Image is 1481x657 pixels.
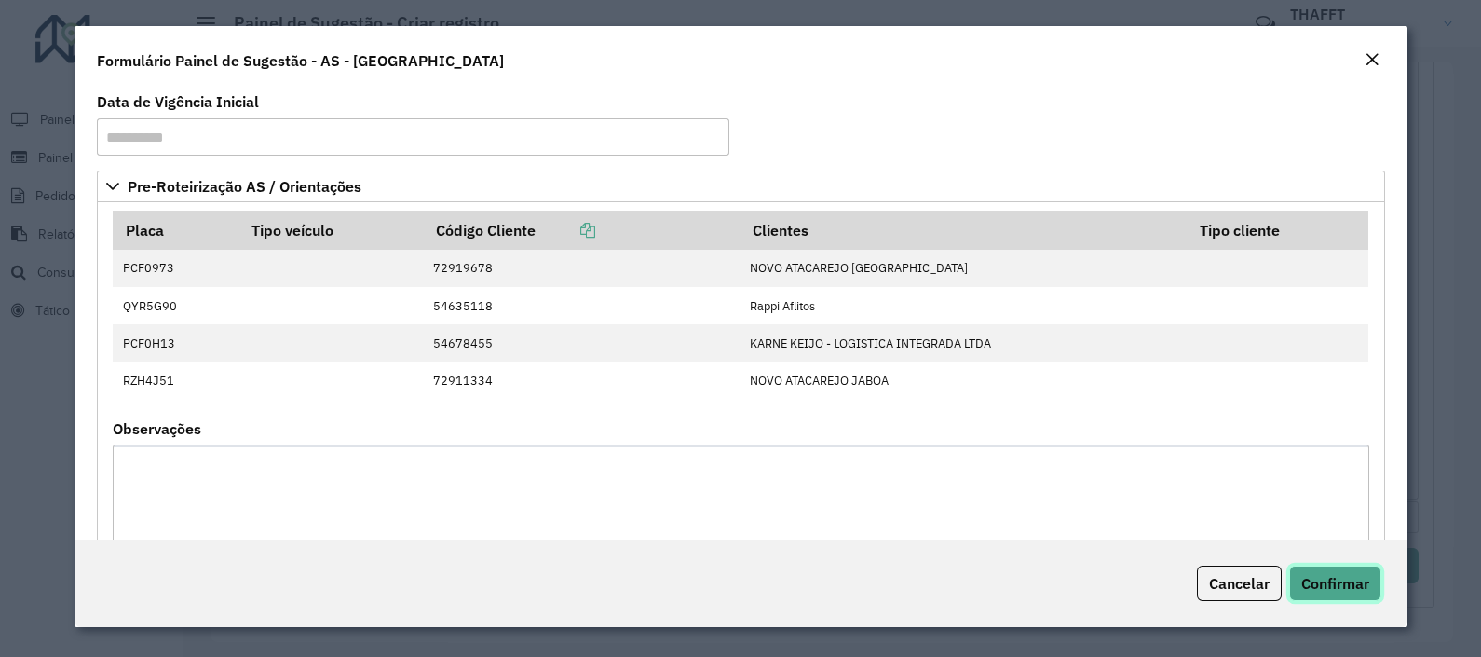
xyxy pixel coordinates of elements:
[113,250,238,287] td: PCF0973
[740,287,1187,324] td: Rappi Aflitos
[113,287,238,324] td: QYR5G90
[238,211,423,250] th: Tipo veículo
[423,250,740,287] td: 72919678
[1197,566,1282,601] button: Cancelar
[1365,52,1379,67] em: Fechar
[423,362,740,399] td: 72911334
[423,324,740,362] td: 54678455
[128,179,361,194] span: Pre-Roteirização AS / Orientações
[113,324,238,362] td: PCF0H13
[1209,574,1270,593] span: Cancelar
[97,202,1385,627] div: Pre-Roteirização AS / Orientações
[1301,574,1369,593] span: Confirmar
[97,171,1385,202] a: Pre-Roteirização AS / Orientações
[113,362,238,399] td: RZH4J51
[740,324,1187,362] td: KARNE KEIJO - LOGISTICA INTEGRADA LTDA
[1289,566,1381,601] button: Confirmar
[423,211,740,250] th: Código Cliente
[740,250,1187,287] td: NOVO ATACAREJO [GEOGRAPHIC_DATA]
[423,287,740,324] td: 54635118
[740,362,1187,399] td: NOVO ATACAREJO JABOA
[97,90,259,113] label: Data de Vigência Inicial
[1359,48,1385,73] button: Close
[113,211,238,250] th: Placa
[97,49,504,72] h4: Formulário Painel de Sugestão - AS - [GEOGRAPHIC_DATA]
[113,417,201,440] label: Observações
[536,221,595,240] a: Copiar
[740,211,1187,250] th: Clientes
[1188,211,1368,250] th: Tipo cliente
